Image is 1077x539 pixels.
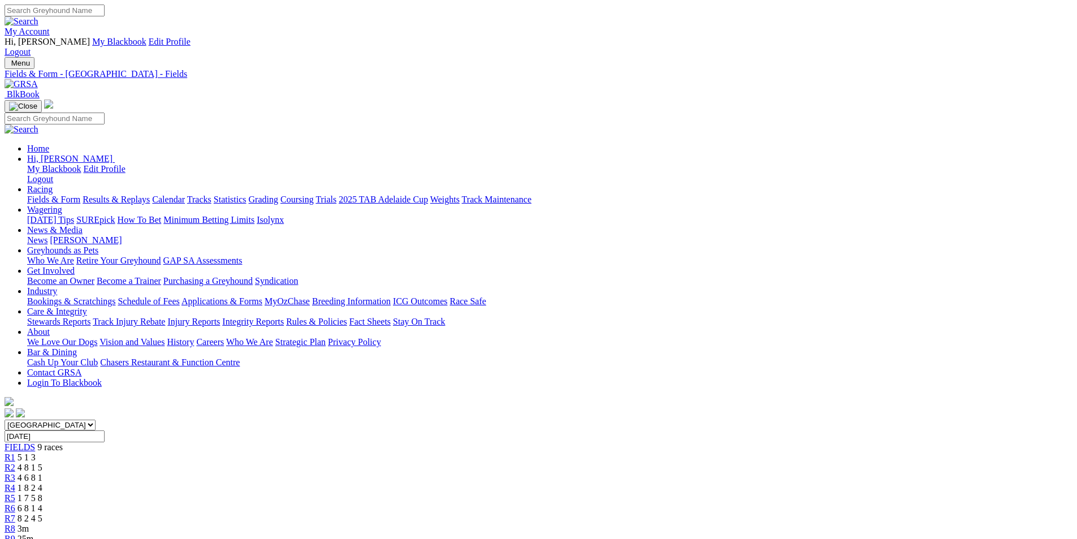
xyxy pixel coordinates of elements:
a: ICG Outcomes [393,296,447,306]
a: R4 [5,483,15,493]
a: Purchasing a Greyhound [163,276,253,286]
input: Search [5,113,105,124]
span: 1 7 5 8 [18,493,42,503]
div: News & Media [27,235,1072,245]
a: My Account [5,27,50,36]
a: Become an Owner [27,276,94,286]
a: SUREpick [76,215,115,225]
a: Edit Profile [149,37,191,46]
span: R5 [5,493,15,503]
span: R6 [5,503,15,513]
button: Toggle navigation [5,57,34,69]
a: Track Injury Rebate [93,317,165,326]
img: logo-grsa-white.png [5,397,14,406]
div: Greyhounds as Pets [27,256,1072,266]
a: About [27,327,50,337]
button: Toggle navigation [5,100,42,113]
a: News [27,235,47,245]
span: 6 8 1 4 [18,503,42,513]
a: 2025 TAB Adelaide Cup [339,195,428,204]
a: How To Bet [118,215,162,225]
a: Syndication [255,276,298,286]
a: My Blackbook [92,37,146,46]
a: Injury Reports [167,317,220,326]
div: My Account [5,37,1072,57]
span: 8 2 4 5 [18,514,42,523]
a: R1 [5,452,15,462]
img: logo-grsa-white.png [44,100,53,109]
div: Hi, [PERSON_NAME] [27,164,1072,184]
span: BlkBook [7,89,40,99]
div: Get Involved [27,276,1072,286]
a: R8 [5,524,15,533]
a: Vision and Values [100,337,165,347]
img: twitter.svg [16,408,25,417]
a: Retire Your Greyhound [76,256,161,265]
span: R2 [5,463,15,472]
a: Stewards Reports [27,317,90,326]
span: Menu [11,59,30,67]
a: Fact Sheets [349,317,391,326]
a: Who We Are [226,337,273,347]
a: Breeding Information [312,296,391,306]
a: Cash Up Your Club [27,357,98,367]
a: Fields & Form [27,195,80,204]
input: Select date [5,430,105,442]
a: Become a Trainer [97,276,161,286]
a: Statistics [214,195,246,204]
a: Calendar [152,195,185,204]
a: Rules & Policies [286,317,347,326]
a: Fields & Form - [GEOGRAPHIC_DATA] - Fields [5,69,1072,79]
input: Search [5,5,105,16]
a: Race Safe [449,296,486,306]
a: Logout [27,174,53,184]
span: Hi, [PERSON_NAME] [27,154,113,163]
a: Edit Profile [84,164,126,174]
a: Who We Are [27,256,74,265]
img: Close [9,102,37,111]
div: Care & Integrity [27,317,1072,327]
a: Bookings & Scratchings [27,296,115,306]
a: Chasers Restaurant & Function Centre [100,357,240,367]
span: 1 8 2 4 [18,483,42,493]
img: facebook.svg [5,408,14,417]
a: Stay On Track [393,317,445,326]
a: Racing [27,184,53,194]
a: Applications & Forms [181,296,262,306]
img: Search [5,124,38,135]
a: Get Involved [27,266,75,275]
a: News & Media [27,225,83,235]
a: MyOzChase [265,296,310,306]
a: FIELDS [5,442,35,452]
img: Search [5,16,38,27]
a: Home [27,144,49,153]
a: Track Maintenance [462,195,531,204]
a: Integrity Reports [222,317,284,326]
a: Coursing [280,195,314,204]
a: Weights [430,195,460,204]
div: About [27,337,1072,347]
a: Results & Replays [83,195,150,204]
a: R7 [5,514,15,523]
a: Care & Integrity [27,307,87,316]
span: Hi, [PERSON_NAME] [5,37,90,46]
a: R3 [5,473,15,482]
a: [PERSON_NAME] [50,235,122,245]
a: Trials [315,195,336,204]
div: Bar & Dining [27,357,1072,368]
div: Wagering [27,215,1072,225]
span: 4 6 8 1 [18,473,42,482]
span: 9 races [37,442,63,452]
a: Strategic Plan [275,337,326,347]
span: 5 1 3 [18,452,36,462]
a: Bar & Dining [27,347,77,357]
img: GRSA [5,79,38,89]
a: BlkBook [5,89,40,99]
